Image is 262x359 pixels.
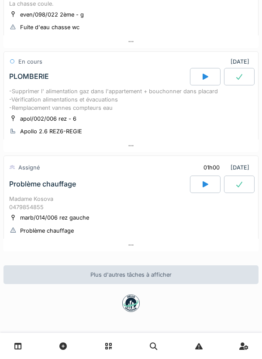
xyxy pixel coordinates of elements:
div: apol/002/006 rez - 6 [20,115,76,123]
div: even/098/022 2ème - g [20,10,84,19]
div: [DATE] [231,58,253,66]
div: Fuite d'eau chasse wc [20,23,79,31]
div: marb/014/006 rez gauche [20,213,89,222]
div: -Supprimer l' alimentation gaz dans l'appartement + bouchonner dans placard -Vérification aliment... [9,87,253,112]
div: PLOMBERIE [9,72,49,81]
div: Plus d'autres tâches à afficher [3,265,259,284]
div: Assigné [18,163,40,172]
div: Problème chauffage [20,227,74,235]
div: Apollo 2.6 REZ6-REGIE [20,127,82,135]
div: 01h00 [203,163,220,172]
div: En cours [18,58,42,66]
img: badge-BVDL4wpA.svg [122,295,140,312]
div: Problème chauffage [9,180,76,188]
div: Madame Kosova 0479854855 [9,195,253,211]
div: [DATE] [196,159,253,176]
